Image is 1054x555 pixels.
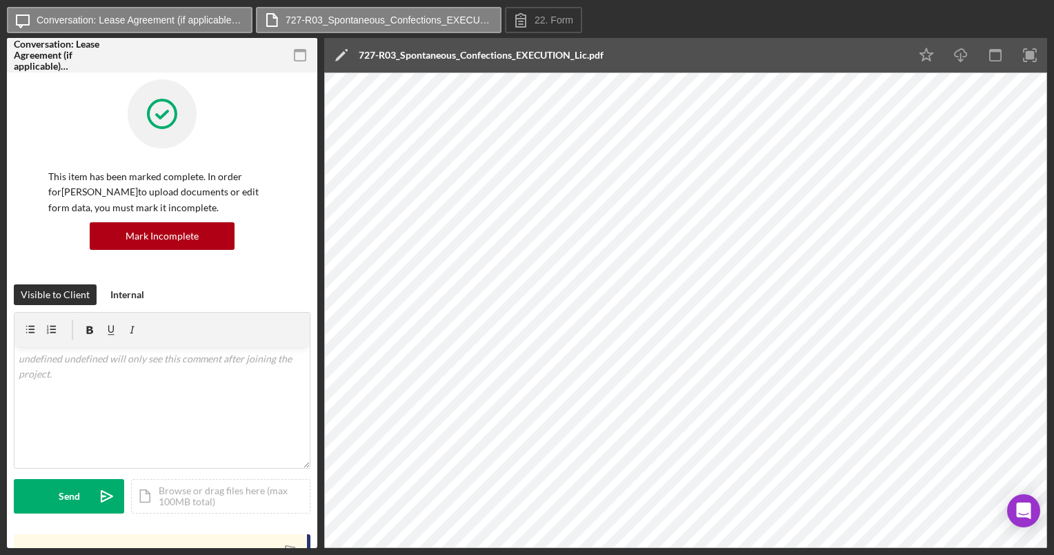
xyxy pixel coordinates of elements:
[48,169,276,215] p: This item has been marked complete. In order for [PERSON_NAME] to upload documents or edit form d...
[14,284,97,305] button: Visible to Client
[7,7,252,33] button: Conversation: Lease Agreement (if applicable) ([PERSON_NAME])
[110,284,144,305] div: Internal
[535,14,573,26] label: 22. Form
[90,222,235,250] button: Mark Incomplete
[14,479,124,514] button: Send
[103,284,151,305] button: Internal
[505,7,582,33] button: 22. Form
[256,7,501,33] button: 727-R03_Spontaneous_Confections_EXECUTION_Lic.pdf
[59,479,80,514] div: Send
[126,222,199,250] div: Mark Incomplete
[359,50,604,61] div: 727-R03_Spontaneous_Confections_EXECUTION_Lic.pdf
[21,284,90,305] div: Visible to Client
[37,14,243,26] label: Conversation: Lease Agreement (if applicable) ([PERSON_NAME])
[286,14,493,26] label: 727-R03_Spontaneous_Confections_EXECUTION_Lic.pdf
[1007,494,1040,527] div: Open Intercom Messenger
[14,39,110,72] div: Conversation: Lease Agreement (if applicable) ([PERSON_NAME])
